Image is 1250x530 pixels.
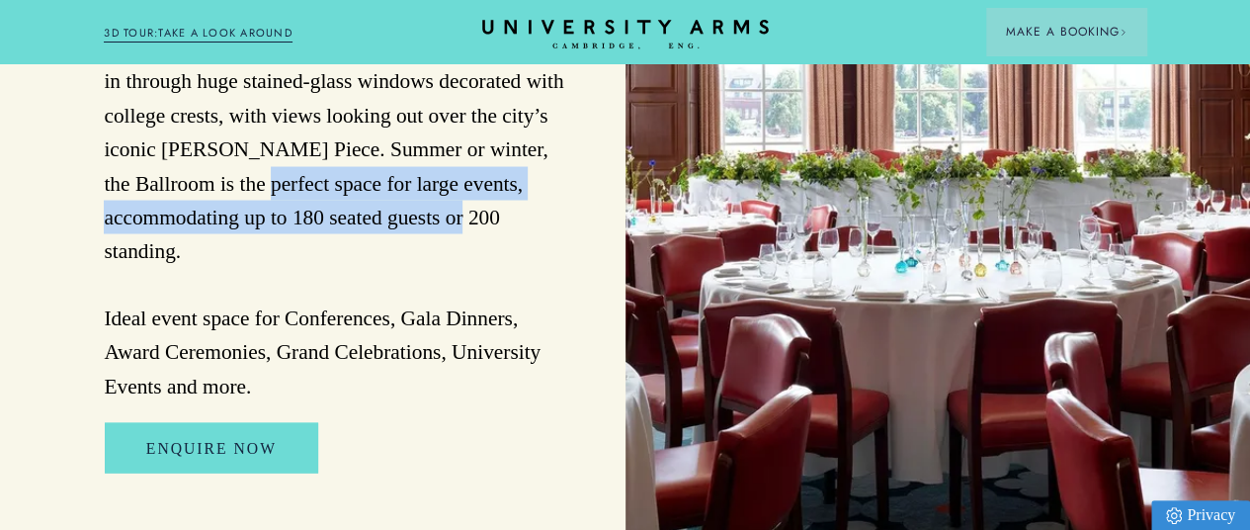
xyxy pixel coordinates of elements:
img: Privacy [1166,507,1182,524]
span: Make a Booking [1006,23,1126,41]
a: Enquire Now [105,422,318,473]
a: Privacy [1151,500,1250,530]
a: Home [482,20,769,50]
a: 3D TOUR:TAKE A LOOK AROUND [104,25,292,43]
img: Arrow icon [1120,29,1126,36]
button: Make a BookingArrow icon [986,8,1146,55]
